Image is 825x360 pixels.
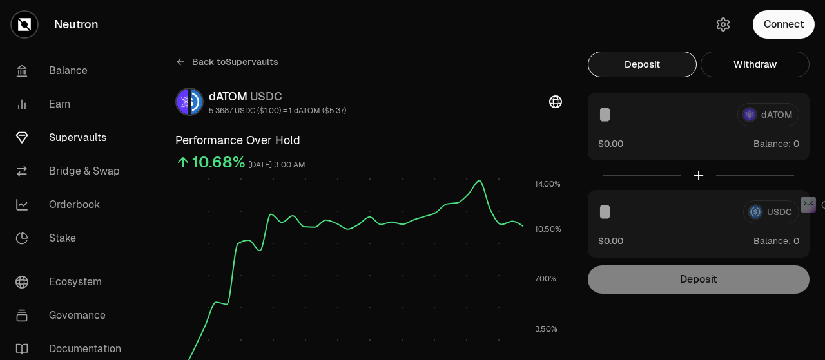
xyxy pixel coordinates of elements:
button: Deposit [588,52,697,77]
button: Withdraw [701,52,810,77]
a: Ecosystem [5,265,139,299]
img: USDC Logo [191,89,202,115]
a: Back toSupervaults [175,52,278,72]
span: Back to Supervaults [192,55,278,68]
a: Supervaults [5,121,139,155]
tspan: 7.00% [535,274,556,284]
div: dATOM [209,88,346,106]
button: $0.00 [598,137,623,150]
tspan: 3.50% [535,324,558,334]
button: $0.00 [598,234,623,247]
tspan: 10.50% [535,224,561,234]
a: Balance [5,54,139,88]
a: Orderbook [5,188,139,222]
span: Balance: [753,137,791,150]
a: Bridge & Swap [5,155,139,188]
span: Balance: [753,234,791,247]
a: Governance [5,299,139,332]
img: dATOM Logo [177,89,188,115]
h3: Performance Over Hold [175,131,562,149]
div: 10.68% [192,152,246,173]
button: Connect [753,10,815,39]
a: Stake [5,222,139,255]
tspan: 14.00% [535,179,561,189]
div: [DATE] 3:00 AM [248,158,306,173]
span: USDC [250,89,282,104]
a: Earn [5,88,139,121]
div: 5.3687 USDC ($1.00) = 1 dATOM ($5.37) [209,106,346,116]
